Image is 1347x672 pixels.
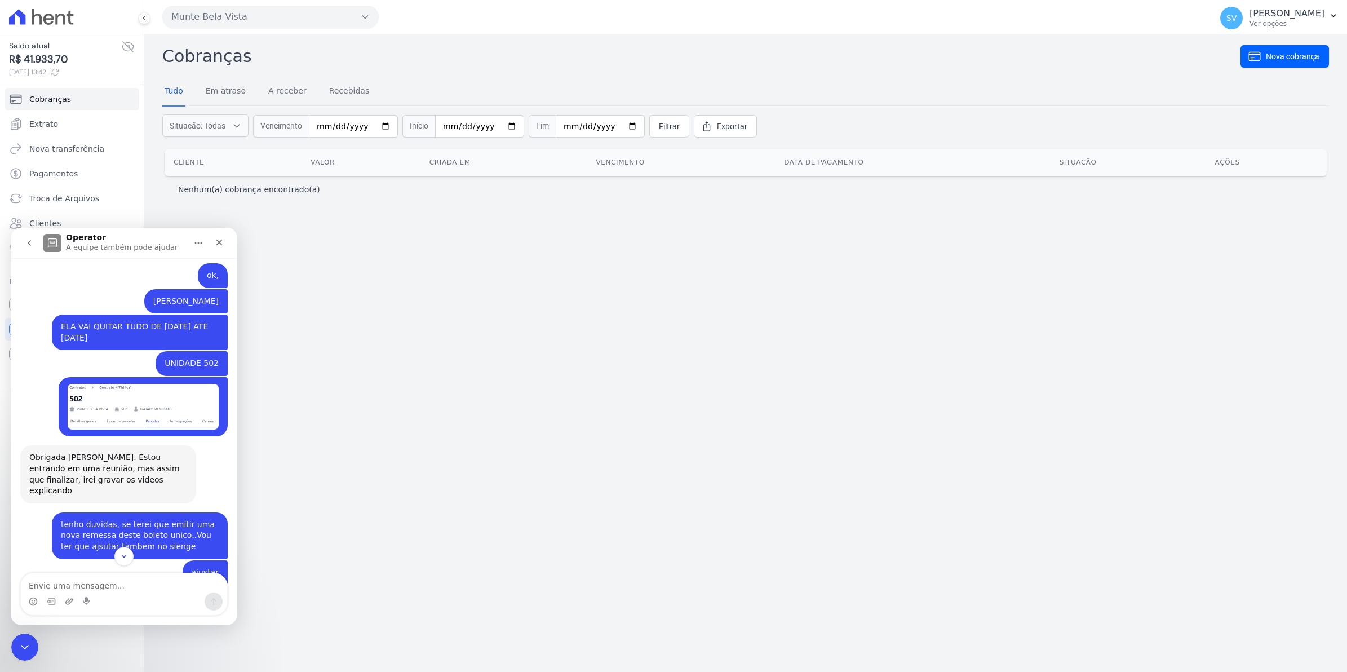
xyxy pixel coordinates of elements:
button: Scroll to bottom [103,319,122,338]
th: Ações [1206,149,1327,176]
span: R$ 41.933,70 [9,52,121,67]
span: [DATE] 13:42 [9,67,121,77]
a: Recebidas [327,77,372,107]
button: Upload do anexo [54,369,63,378]
th: Criada em [420,149,587,176]
div: Plataformas [9,275,135,289]
a: Filtrar [649,115,689,138]
span: Exportar [717,121,747,132]
a: Negativação [5,237,139,259]
a: Cobranças [5,88,139,110]
span: Nova cobrança [1266,51,1319,62]
th: Situação [1051,149,1206,176]
th: Vencimento [587,149,775,176]
span: Nova transferência [29,143,104,154]
a: Nova cobrança [1240,45,1329,68]
span: Filtrar [659,121,680,132]
iframe: Intercom live chat [11,228,237,625]
p: [PERSON_NAME] [1249,8,1324,19]
span: Situação: Todas [170,120,225,131]
button: Selecionador de GIF [36,369,45,378]
nav: Sidebar [9,88,135,365]
span: Vencimento [253,115,309,138]
iframe: Intercom live chat [11,634,38,661]
div: tenho duvidas, se terei que emitir uma nova remessa deste boleto unico..Vou ter que ajsutar tambe... [41,285,216,331]
textarea: Envie uma mensagem... [10,346,216,365]
a: Clientes [5,212,139,235]
button: Munte Bela Vista [162,6,379,28]
span: Pagamentos [29,168,78,179]
button: Enviar uma mensagem [193,365,211,383]
a: Pagamentos [5,162,139,185]
span: Clientes [29,218,61,229]
div: tenho duvidas, se terei que emitir uma nova remessa deste boleto unico..Vou ter que ajsutar tambe... [50,291,207,325]
a: Recebíveis [5,293,139,316]
th: Cliente [165,149,302,176]
span: Início [402,115,435,138]
a: Em atraso [203,77,248,107]
div: ajustar [180,339,207,351]
th: Valor [302,149,420,176]
span: Troca de Arquivos [29,193,99,204]
p: Ver opções [1249,19,1324,28]
button: Start recording [72,369,81,378]
a: Exportar [694,115,757,138]
a: Conta Hent Novidade [5,318,139,341]
span: SV [1226,14,1237,22]
a: A receber [266,77,309,107]
a: Tudo [162,77,185,107]
p: Nenhum(a) cobrança encontrado(a) [178,184,320,195]
a: Nova transferência [5,138,139,160]
span: Cobranças [29,94,71,105]
button: Situação: Todas [162,114,249,137]
span: Saldo atual [9,40,121,52]
a: Troca de Arquivos [5,187,139,210]
span: Extrato [29,118,58,130]
span: Fim [529,115,556,138]
h2: Cobranças [162,43,1240,69]
button: SV [PERSON_NAME] Ver opções [1211,2,1347,34]
a: Extrato [5,113,139,135]
th: Data de pagamento [775,149,1050,176]
button: Selecionador de Emoji [17,369,26,378]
